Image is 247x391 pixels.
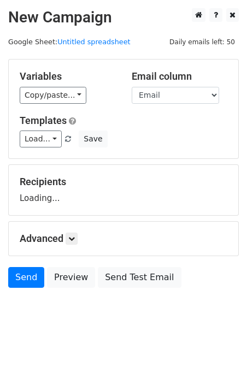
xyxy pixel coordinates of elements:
[20,176,227,188] h5: Recipients
[8,267,44,288] a: Send
[20,115,67,126] a: Templates
[20,176,227,204] div: Loading...
[20,87,86,104] a: Copy/paste...
[166,36,239,48] span: Daily emails left: 50
[98,267,181,288] a: Send Test Email
[79,131,107,147] button: Save
[8,8,239,27] h2: New Campaign
[20,70,115,82] h5: Variables
[166,38,239,46] a: Daily emails left: 50
[20,131,62,147] a: Load...
[132,70,227,82] h5: Email column
[20,233,227,245] h5: Advanced
[8,38,131,46] small: Google Sheet:
[57,38,130,46] a: Untitled spreadsheet
[47,267,95,288] a: Preview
